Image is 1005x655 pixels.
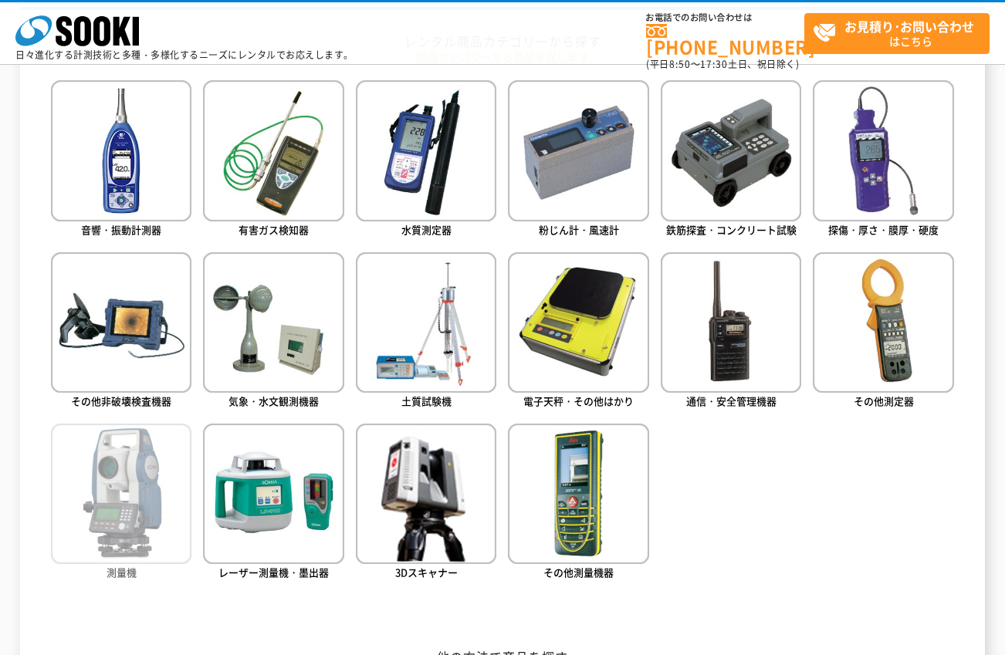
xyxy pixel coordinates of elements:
[669,57,691,71] span: 8:50
[508,252,648,393] img: 電子天秤・その他はかり
[686,393,777,408] span: 通信・安全管理機器
[813,14,989,52] span: はこちら
[395,565,458,579] span: 3Dスキャナー
[107,565,137,579] span: 測量機
[51,80,191,221] img: 音響・振動計測器
[203,252,343,393] img: 気象・水文観測機器
[51,252,191,393] img: その他非破壊検査機器
[539,222,619,237] span: 粉じん計・風速計
[508,80,648,240] a: 粉じん計・風速計
[356,424,496,564] img: 3Dスキャナー
[804,13,990,54] a: お見積り･お問い合わせはこちら
[543,565,614,579] span: その他測量機器
[813,252,953,393] img: その他測定器
[218,565,329,579] span: レーザー測量機・墨出器
[203,424,343,583] a: レーザー測量機・墨出器
[508,424,648,583] a: その他測量機器
[508,424,648,564] img: その他測量機器
[81,222,161,237] span: 音響・振動計測器
[51,424,191,564] img: 測量機
[661,252,801,393] img: 通信・安全管理機器
[203,424,343,564] img: レーザー測量機・墨出器
[228,393,319,408] span: 気象・水文観測機器
[356,252,496,393] img: 土質試験機
[646,13,804,22] span: お電話でのお問い合わせは
[51,80,191,240] a: 音響・振動計測器
[356,252,496,412] a: 土質試験機
[646,24,804,56] a: [PHONE_NUMBER]
[203,80,343,221] img: 有害ガス検知器
[666,222,797,237] span: 鉄筋探査・コンクリート試験
[508,80,648,221] img: 粉じん計・風速計
[203,252,343,412] a: 気象・水文観測機器
[828,222,939,237] span: 探傷・厚さ・膜厚・硬度
[71,393,171,408] span: その他非破壊検査機器
[523,393,634,408] span: 電子天秤・その他はかり
[51,252,191,412] a: その他非破壊検査機器
[508,252,648,412] a: 電子天秤・その他はかり
[646,57,799,71] span: (平日 ～ 土日、祝日除く)
[700,57,728,71] span: 17:30
[356,424,496,583] a: 3Dスキャナー
[813,80,953,221] img: 探傷・厚さ・膜厚・硬度
[356,80,496,221] img: 水質測定器
[401,222,452,237] span: 水質測定器
[813,80,953,240] a: 探傷・厚さ・膜厚・硬度
[356,80,496,240] a: 水質測定器
[854,393,914,408] span: その他測定器
[401,393,452,408] span: 土質試験機
[661,80,801,221] img: 鉄筋探査・コンクリート試験
[661,252,801,412] a: 通信・安全管理機器
[661,80,801,240] a: 鉄筋探査・コンクリート試験
[203,80,343,240] a: 有害ガス検知器
[51,424,191,583] a: 測量機
[813,252,953,412] a: その他測定器
[844,17,974,35] strong: お見積り･お問い合わせ
[239,222,309,237] span: 有害ガス検知器
[15,50,354,59] p: 日々進化する計測技術と多種・多様化するニーズにレンタルでお応えします。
